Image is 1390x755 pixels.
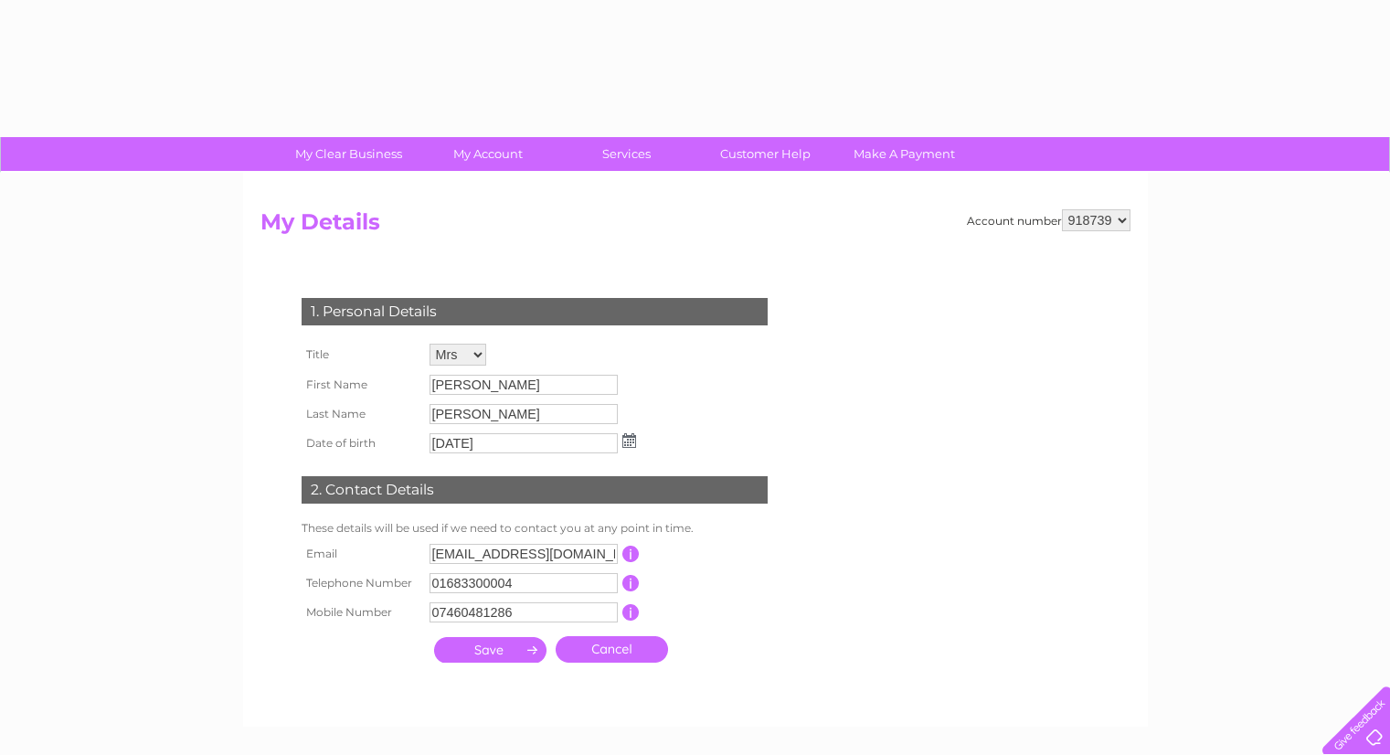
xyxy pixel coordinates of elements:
th: Last Name [297,399,425,429]
td: These details will be used if we need to contact you at any point in time. [297,517,772,539]
a: My Account [412,137,563,171]
div: 1. Personal Details [302,298,768,325]
th: Mobile Number [297,598,425,627]
div: 2. Contact Details [302,476,768,504]
h2: My Details [260,209,1130,244]
input: Information [622,575,640,591]
th: Telephone Number [297,569,425,598]
a: My Clear Business [273,137,424,171]
a: Make A Payment [829,137,980,171]
th: Date of birth [297,429,425,458]
input: Information [622,546,640,562]
input: Submit [434,637,546,663]
a: Services [551,137,702,171]
th: First Name [297,370,425,399]
th: Email [297,539,425,569]
th: Title [297,339,425,370]
a: Customer Help [690,137,841,171]
a: Cancel [556,636,668,663]
img: ... [622,433,636,448]
div: Account number [967,209,1130,231]
input: Information [622,604,640,621]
